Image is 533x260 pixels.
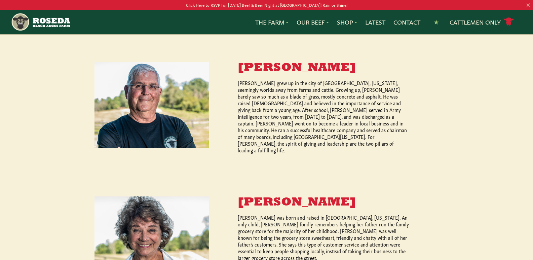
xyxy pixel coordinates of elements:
[450,16,514,28] a: Cattlemen Only
[94,62,209,148] img: Ed Burchell Sr.
[238,79,410,153] p: [PERSON_NAME] grew up in the city of [GEOGRAPHIC_DATA], [US_STATE], seemingly worlds away from fa...
[27,1,506,8] p: Click Here to RSVP for [DATE] Beef & Beer Night at [GEOGRAPHIC_DATA]! Rain or Shine!
[11,10,523,34] nav: Main Navigation
[238,62,410,74] h3: [PERSON_NAME]
[337,18,357,27] a: Shop
[393,18,420,27] a: Contact
[11,12,70,32] img: https://roseda.com/wp-content/uploads/2021/05/roseda-25-header.png
[238,196,410,209] h3: [PERSON_NAME]
[255,18,289,27] a: The Farm
[365,18,385,27] a: Latest
[297,18,329,27] a: Our Beef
